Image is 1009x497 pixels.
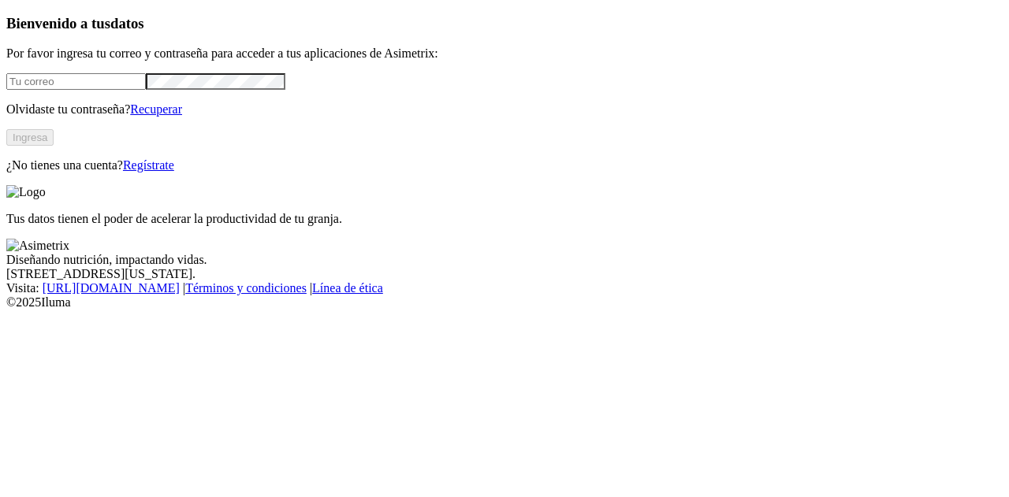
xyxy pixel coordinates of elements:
a: [URL][DOMAIN_NAME] [43,281,180,295]
div: [STREET_ADDRESS][US_STATE]. [6,267,1003,281]
p: Olvidaste tu contraseña? [6,102,1003,117]
button: Ingresa [6,129,54,146]
a: Línea de ética [312,281,383,295]
p: ¿No tienes una cuenta? [6,158,1003,172]
div: © 2025 Iluma [6,295,1003,310]
div: Visita : | | [6,281,1003,295]
img: Logo [6,185,46,199]
a: Regístrate [123,158,174,172]
div: Diseñando nutrición, impactando vidas. [6,253,1003,267]
a: Recuperar [130,102,182,116]
a: Términos y condiciones [185,281,307,295]
p: Tus datos tienen el poder de acelerar la productividad de tu granja. [6,212,1003,226]
span: datos [110,15,144,32]
img: Asimetrix [6,239,69,253]
p: Por favor ingresa tu correo y contraseña para acceder a tus aplicaciones de Asimetrix: [6,46,1003,61]
input: Tu correo [6,73,146,90]
h3: Bienvenido a tus [6,15,1003,32]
